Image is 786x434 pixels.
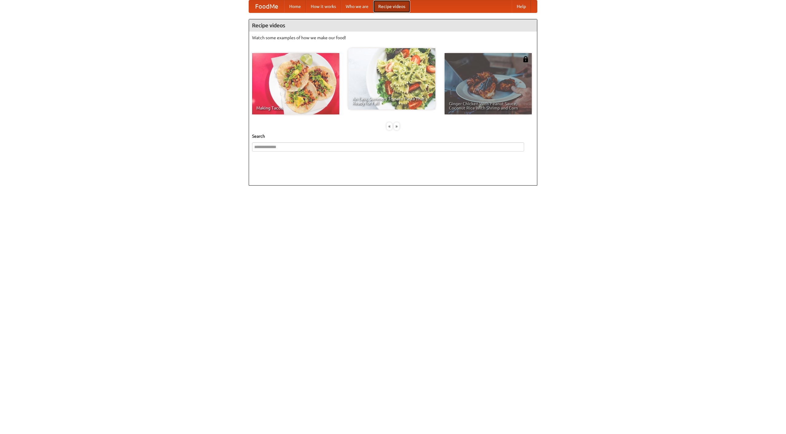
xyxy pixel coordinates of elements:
a: Recipe videos [373,0,410,13]
h4: Recipe videos [249,19,537,32]
div: » [394,122,399,130]
img: 483408.png [523,56,529,62]
a: Making Tacos [252,53,339,114]
a: Home [284,0,306,13]
h5: Search [252,133,534,139]
div: « [387,122,392,130]
a: FoodMe [249,0,284,13]
a: How it works [306,0,341,13]
p: Watch some examples of how we make our food! [252,35,534,41]
span: An Easy, Summery Tomato Pasta That's Ready for Fall [352,97,431,105]
span: Making Tacos [256,106,335,110]
a: Who we are [341,0,373,13]
a: An Easy, Summery Tomato Pasta That's Ready for Fall [348,48,435,109]
a: Help [512,0,531,13]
